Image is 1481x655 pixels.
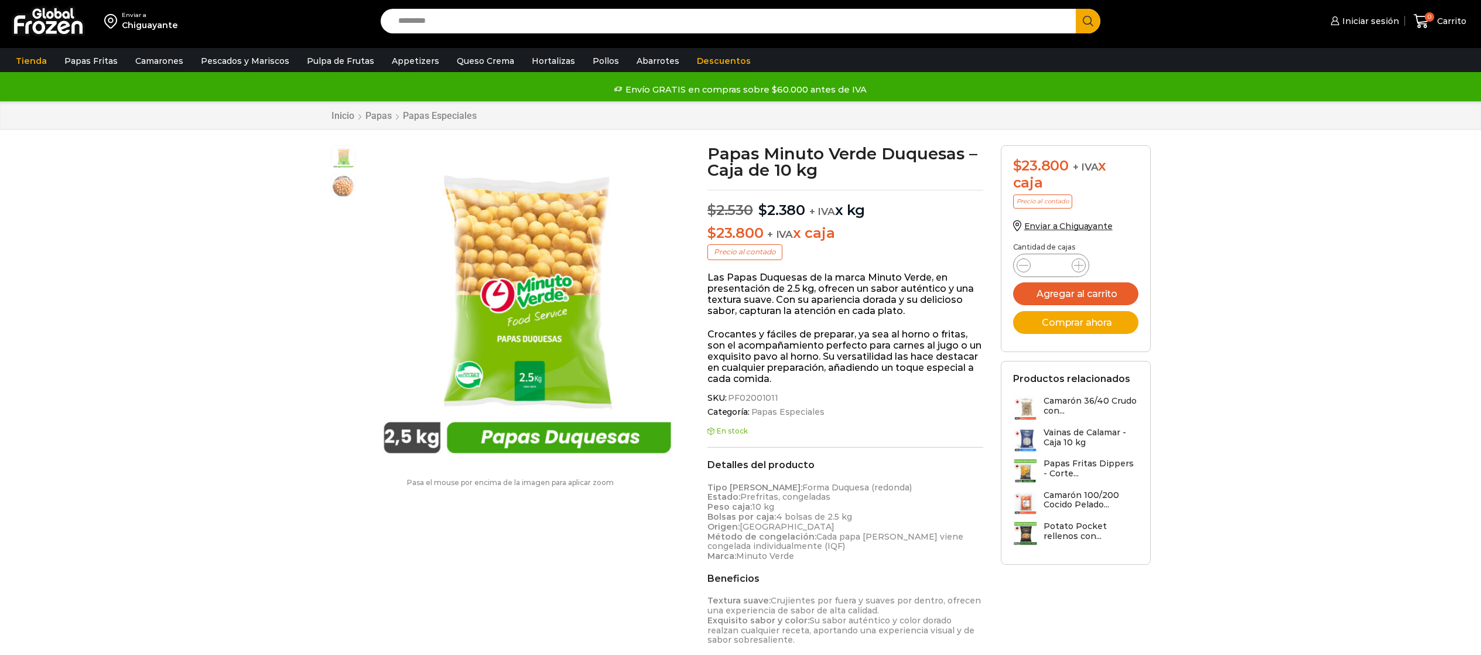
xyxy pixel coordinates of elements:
[1013,373,1130,384] h2: Productos relacionados
[59,50,124,72] a: Papas Fritas
[331,479,690,487] p: Pasa el mouse por encima de la imagen para aplicar zoom
[1073,161,1099,173] span: + IVA
[1013,157,1022,174] span: $
[1076,9,1100,33] button: Search button
[758,202,805,219] bdi: 2.380
[587,50,625,72] a: Pollos
[1013,396,1138,421] a: Camarón 36/40 Crudo con...
[526,50,581,72] a: Hortalizas
[631,50,685,72] a: Abarrotes
[707,224,763,241] bdi: 23.800
[707,511,776,522] strong: Bolsas por caja:
[1044,459,1138,479] h3: Papas Fritas Dippers - Corte...
[1044,428,1138,448] h3: Vainas de Calamar - Caja 10 kg
[331,110,477,121] nav: Breadcrumb
[331,110,355,121] a: Inicio
[1425,12,1434,22] span: 0
[707,483,983,561] p: Forma Duquesa (redonda) Prefritas, congeladas 10 kg 4 bolsas de 2.5 kg [GEOGRAPHIC_DATA] Cada pap...
[707,502,752,512] strong: Peso caja:
[1044,521,1138,541] h3: Potato Pocket rellenos con...
[1013,158,1138,192] div: x caja
[707,329,983,385] p: Crocantes y fáciles de preparar, ya sea al horno o fritas, son el acompañamiento perfecto para ca...
[1013,521,1138,547] a: Potato Pocket rellenos con...
[707,595,771,606] strong: Textura suave:
[750,407,825,417] a: Papas Especiales
[122,19,178,31] div: Chiguayante
[707,573,983,584] h2: Beneficios
[707,615,809,626] strong: Exquisito sabor y color:
[104,11,122,31] img: address-field-icon.svg
[707,190,983,219] p: x kg
[1013,221,1113,231] a: Enviar a Chiguayante
[1024,221,1113,231] span: Enviar a Chiguayante
[809,206,835,217] span: + IVA
[707,596,983,645] p: Crujientes por fuera y suaves por dentro, ofrecen una experiencia de sabor de alta calidad. Su sa...
[1044,396,1138,416] h3: Camarón 36/40 Crudo con...
[1013,490,1138,516] a: Camarón 100/200 Cocido Pelado...
[122,11,178,19] div: Enviar a
[1434,15,1466,27] span: Carrito
[707,551,736,561] strong: Marca:
[707,244,782,260] p: Precio al contado
[331,175,355,198] span: papas-duquesas
[707,202,716,219] span: $
[1013,195,1072,209] p: Precio al contado
[1411,8,1469,35] a: 0 Carrito
[1013,311,1138,334] button: Comprar ahora
[1013,459,1138,484] a: Papas Fritas Dippers - Corte...
[1013,428,1138,453] a: Vainas de Calamar - Caja 10 kg
[365,110,392,121] a: Papas
[707,393,983,403] span: SKU:
[1040,257,1062,274] input: Product quantity
[451,50,520,72] a: Queso Crema
[331,146,355,169] span: papas-duquesa
[707,492,740,502] strong: Estado:
[691,50,757,72] a: Descuentos
[195,50,295,72] a: Pescados y Mariscos
[707,224,716,241] span: $
[726,393,778,403] span: PF02001011
[707,531,816,542] strong: Método de congelación:
[1339,15,1399,27] span: Iniciar sesión
[707,272,983,317] p: Las Papas Duquesas de la marca Minuto Verde, en presentación de 2.5 kg, ofrecen un sabor auténtic...
[707,459,983,470] h2: Detalles del producto
[707,145,983,178] h1: Papas Minuto Verde Duquesas – Caja de 10 kg
[758,202,767,219] span: $
[301,50,380,72] a: Pulpa de Frutas
[129,50,189,72] a: Camarones
[1044,490,1138,510] h3: Camarón 100/200 Cocido Pelado...
[1013,243,1138,251] p: Cantidad de cajas
[707,521,740,532] strong: Origen:
[707,427,983,435] p: En stock
[707,225,983,242] p: x caja
[707,482,802,493] strong: Tipo [PERSON_NAME]:
[386,50,445,72] a: Appetizers
[767,228,793,240] span: + IVA
[1013,157,1069,174] bdi: 23.800
[707,202,753,219] bdi: 2.530
[1328,9,1399,33] a: Iniciar sesión
[10,50,53,72] a: Tienda
[402,110,477,121] a: Papas Especiales
[707,407,983,417] span: Categoría:
[1013,282,1138,305] button: Agregar al carrito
